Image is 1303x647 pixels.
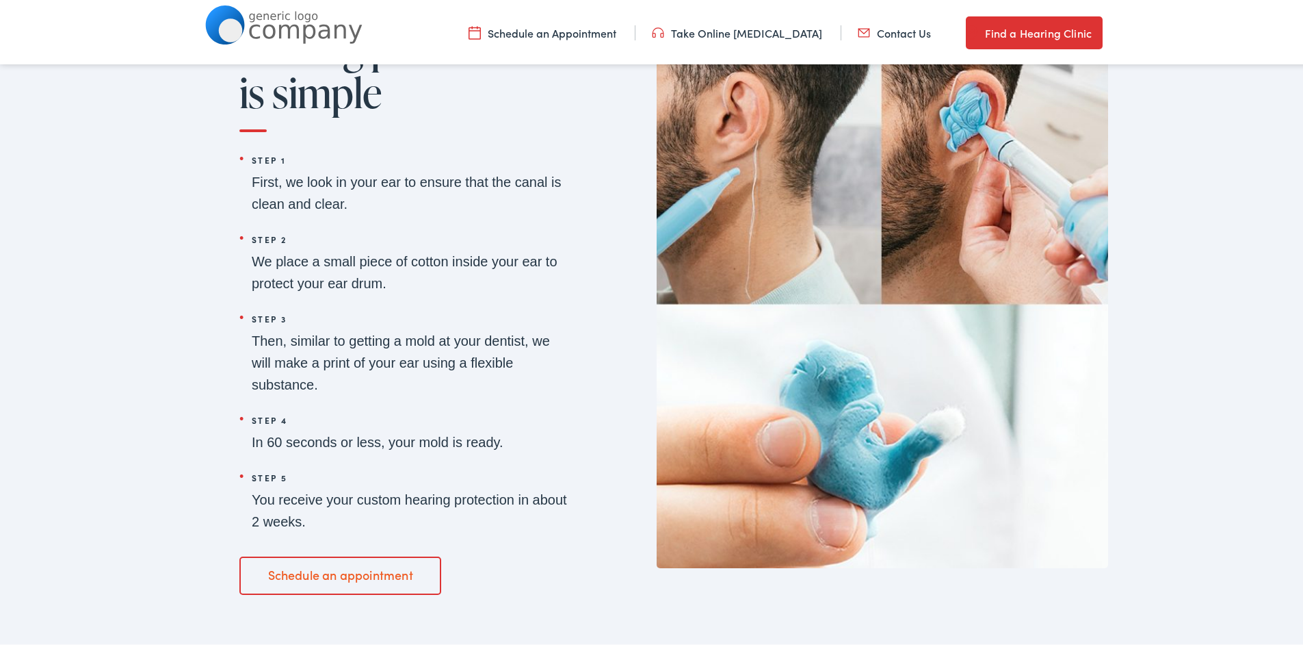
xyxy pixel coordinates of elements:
[252,305,568,327] span: Step 3
[858,23,870,38] img: utility icon
[239,147,568,212] li: First, we look in your ear to ensure that the canal is clean and clear.
[239,226,568,292] li: We place a small piece of cotton inside your ear to protect your ear drum.
[252,226,568,248] span: Step 2
[239,305,568,393] li: Then, similar to getting a mold at your dentist, we will make a print of your ear using a flexibl...
[858,23,931,38] a: Contact Us
[966,14,1103,47] a: Find a Hearing Clinic
[239,407,568,451] li: In 60 seconds or less, your mold is ready.
[252,147,568,168] span: Step 1
[652,23,664,38] img: utility icon
[469,23,616,38] a: Schedule an Appointment
[966,22,978,38] img: utility icon
[652,23,822,38] a: Take Online [MEDICAL_DATA]
[239,464,568,530] li: You receive your custom hearing protection in about 2 weeks.
[252,407,568,429] span: Step 4
[239,554,441,592] a: Schedule an appointment
[252,464,568,486] span: Step 5
[469,23,481,38] img: utility icon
